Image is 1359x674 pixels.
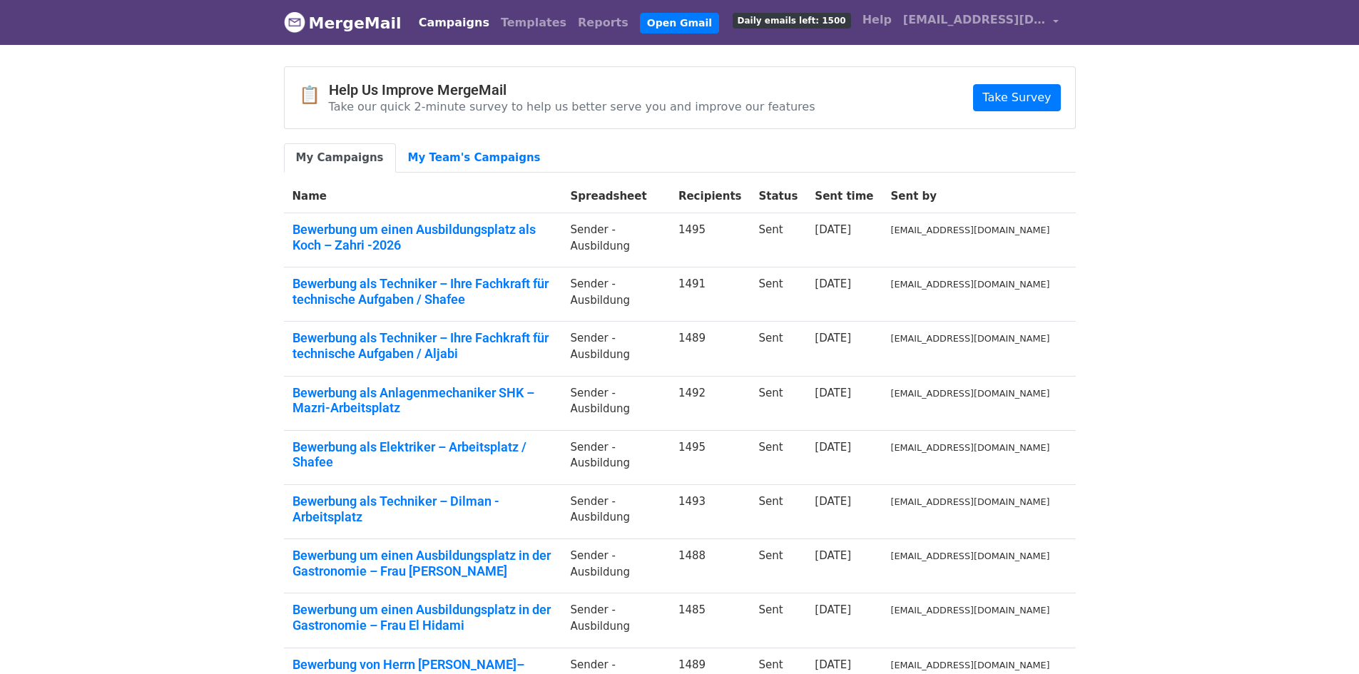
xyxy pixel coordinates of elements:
[670,180,750,213] th: Recipients
[806,180,882,213] th: Sent time
[891,279,1050,290] small: [EMAIL_ADDRESS][DOMAIN_NAME]
[284,8,402,38] a: MergeMail
[292,494,554,524] a: Bewerbung als Techniker – Dilman -Arbeitsplatz
[891,333,1050,344] small: [EMAIL_ADDRESS][DOMAIN_NAME]
[891,442,1050,453] small: [EMAIL_ADDRESS][DOMAIN_NAME]
[882,180,1059,213] th: Sent by
[292,330,554,361] a: Bewerbung als Techniker – Ihre Fachkraft für technische Aufgaben / Aljabi
[562,430,670,484] td: Sender -Ausbildung
[891,388,1050,399] small: [EMAIL_ADDRESS][DOMAIN_NAME]
[815,277,851,290] a: [DATE]
[292,222,554,252] a: Bewerbung um einen Ausbildungsplatz als Koch – Zahri -2026
[891,660,1050,670] small: [EMAIL_ADDRESS][DOMAIN_NAME]
[891,496,1050,507] small: [EMAIL_ADDRESS][DOMAIN_NAME]
[562,180,670,213] th: Spreadsheet
[891,225,1050,235] small: [EMAIL_ADDRESS][DOMAIN_NAME]
[857,6,897,34] a: Help
[750,430,806,484] td: Sent
[670,430,750,484] td: 1495
[292,385,554,416] a: Bewerbung als Anlagenmechaniker SHK – Mazri-Arbeitsplatz
[562,213,670,267] td: Sender -Ausbildung
[562,539,670,593] td: Sender -Ausbildung
[562,376,670,430] td: Sender -Ausbildung
[562,484,670,538] td: Sender -Ausbildung
[815,603,851,616] a: [DATE]
[284,11,305,33] img: MergeMail logo
[670,213,750,267] td: 1495
[897,6,1064,39] a: [EMAIL_ADDRESS][DOMAIN_NAME]
[670,593,750,648] td: 1485
[329,81,815,98] h4: Help Us Improve MergeMail
[815,549,851,562] a: [DATE]
[284,143,396,173] a: My Campaigns
[495,9,572,37] a: Templates
[670,539,750,593] td: 1488
[572,9,634,37] a: Reports
[640,13,719,34] a: Open Gmail
[292,602,554,633] a: Bewerbung um einen Ausbildungsplatz in der Gastronomie – Frau El Hidami
[815,387,851,399] a: [DATE]
[733,13,851,29] span: Daily emails left: 1500
[815,658,851,671] a: [DATE]
[670,267,750,322] td: 1491
[815,223,851,236] a: [DATE]
[891,605,1050,616] small: [EMAIL_ADDRESS][DOMAIN_NAME]
[815,441,851,454] a: [DATE]
[750,593,806,648] td: Sent
[750,484,806,538] td: Sent
[815,495,851,508] a: [DATE]
[903,11,1046,29] span: [EMAIL_ADDRESS][DOMAIN_NAME]
[750,267,806,322] td: Sent
[562,593,670,648] td: Sender -Ausbildung
[750,376,806,430] td: Sent
[329,99,815,114] p: Take our quick 2-minute survey to help us better serve you and improve our features
[750,180,806,213] th: Status
[396,143,553,173] a: My Team's Campaigns
[562,267,670,322] td: Sender -Ausbildung
[670,484,750,538] td: 1493
[413,9,495,37] a: Campaigns
[284,180,562,213] th: Name
[562,322,670,376] td: Sender -Ausbildung
[670,322,750,376] td: 1489
[750,322,806,376] td: Sent
[973,84,1060,111] a: Take Survey
[292,276,554,307] a: Bewerbung als Techniker – Ihre Fachkraft für technische Aufgaben / Shafee
[292,439,554,470] a: Bewerbung als Elektriker – Arbeitsplatz / Shafee
[299,85,329,106] span: 📋
[292,548,554,578] a: Bewerbung um einen Ausbildungsplatz in der Gastronomie – Frau [PERSON_NAME]
[670,376,750,430] td: 1492
[750,213,806,267] td: Sent
[815,332,851,344] a: [DATE]
[727,6,857,34] a: Daily emails left: 1500
[750,539,806,593] td: Sent
[891,551,1050,561] small: [EMAIL_ADDRESS][DOMAIN_NAME]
